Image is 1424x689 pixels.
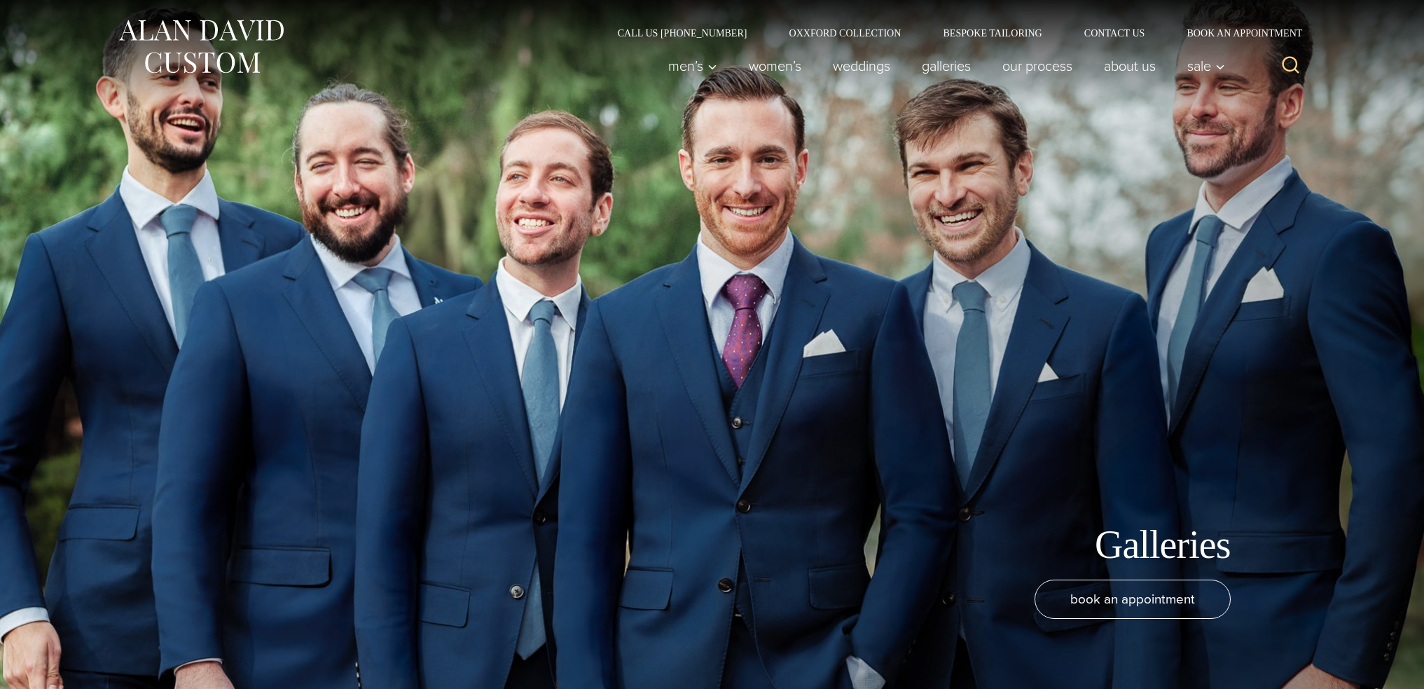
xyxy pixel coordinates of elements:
[1088,52,1171,80] a: About Us
[1070,589,1195,609] span: book an appointment
[597,28,1308,38] nav: Secondary Navigation
[922,28,1063,38] a: Bespoke Tailoring
[1063,28,1166,38] a: Contact Us
[1187,59,1225,73] span: Sale
[986,52,1088,80] a: Our Process
[733,52,817,80] a: Women’s
[597,28,768,38] a: Call Us [PHONE_NUMBER]
[906,52,986,80] a: Galleries
[1274,49,1308,83] button: View Search Form
[768,28,922,38] a: Oxxford Collection
[1035,580,1231,619] a: book an appointment
[652,52,1232,80] nav: Primary Navigation
[668,59,717,73] span: Men’s
[1095,521,1231,568] h1: Galleries
[1166,28,1307,38] a: Book an Appointment
[117,15,285,78] img: Alan David Custom
[817,52,906,80] a: weddings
